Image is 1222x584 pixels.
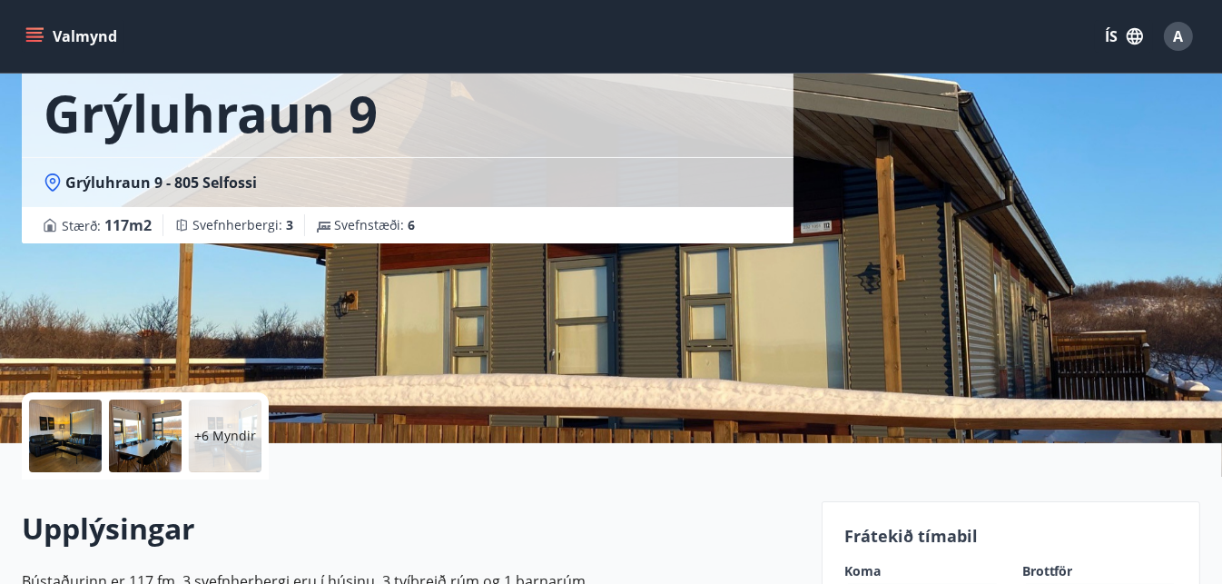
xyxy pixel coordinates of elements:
label: Koma [844,562,1000,580]
h1: Grýluhraun 9 [44,78,378,147]
span: Svefnherbergi : [192,216,293,234]
span: 6 [408,216,415,233]
p: Frátekið tímabil [844,524,1178,548]
span: A [1174,26,1184,46]
span: Stærð : [62,214,152,236]
span: 3 [286,216,293,233]
span: Svefnstæði : [334,216,415,234]
button: A [1157,15,1200,58]
label: Brottför [1022,562,1178,580]
button: ÍS [1095,20,1153,53]
h2: Upplýsingar [22,509,800,549]
span: Grýluhraun 9 - 805 Selfossi [65,173,257,193]
span: 117 m2 [104,215,152,235]
p: +6 Myndir [194,427,256,445]
button: menu [22,20,124,53]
